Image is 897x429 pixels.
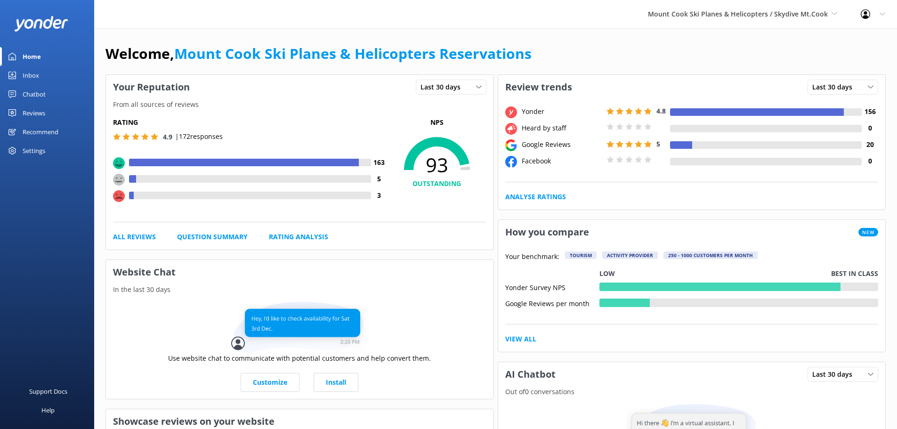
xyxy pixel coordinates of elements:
[519,106,604,117] div: Yonder
[113,117,388,128] h5: Rating
[23,141,45,160] div: Settings
[106,284,493,295] p: In the last 30 days
[106,260,493,284] h3: Website Chat
[113,232,156,242] a: All Reviews
[565,251,597,259] div: Tourism
[168,353,431,364] p: Use website chat to communicate with potential customers and help convert them.
[602,251,658,259] div: Activity Provider
[519,156,604,166] div: Facebook
[420,82,466,92] span: Last 30 days
[177,232,248,242] a: Question Summary
[14,16,68,32] img: yonder-white-logo.png
[862,123,878,133] h4: 0
[599,268,615,279] p: Low
[498,387,886,397] p: Out of 0 conversations
[858,228,878,236] span: New
[505,283,599,291] div: Yonder Survey NPS
[498,220,596,244] h3: How you compare
[812,82,858,92] span: Last 30 days
[388,178,486,189] h4: OUTSTANDING
[371,190,388,201] h4: 3
[371,174,388,184] h4: 5
[498,362,563,387] h3: AI Chatbot
[519,139,604,150] div: Google Reviews
[106,99,493,110] p: From all sources of reviews
[862,156,878,166] h4: 0
[498,75,579,99] h3: Review trends
[105,42,532,65] h1: Welcome,
[505,251,559,263] p: Your benchmark:
[41,401,55,420] div: Help
[862,139,878,150] h4: 20
[23,104,45,122] div: Reviews
[23,66,39,85] div: Inbox
[831,268,878,279] p: Best in class
[656,106,666,115] span: 4.8
[862,106,878,117] h4: 156
[648,9,828,18] span: Mount Cook Ski Planes & Helicopters / Skydive Mt.Cook
[269,232,328,242] a: Rating Analysis
[23,122,58,141] div: Recommend
[656,139,660,148] span: 5
[29,382,67,401] div: Support Docs
[505,192,566,202] a: Analyse Ratings
[175,131,223,142] p: | 172 responses
[663,251,758,259] div: 250 - 1000 customers per month
[241,373,299,392] a: Customize
[371,157,388,168] h4: 163
[812,369,858,380] span: Last 30 days
[388,117,486,128] p: NPS
[23,47,41,66] div: Home
[106,75,197,99] h3: Your Reputation
[314,373,358,392] a: Install
[519,123,604,133] div: Heard by staff
[163,132,172,141] span: 4.9
[231,302,368,353] img: conversation...
[174,44,532,63] a: Mount Cook Ski Planes & Helicopters Reservations
[388,153,486,177] span: 93
[23,85,46,104] div: Chatbot
[505,299,599,307] div: Google Reviews per month
[505,334,536,344] a: View All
